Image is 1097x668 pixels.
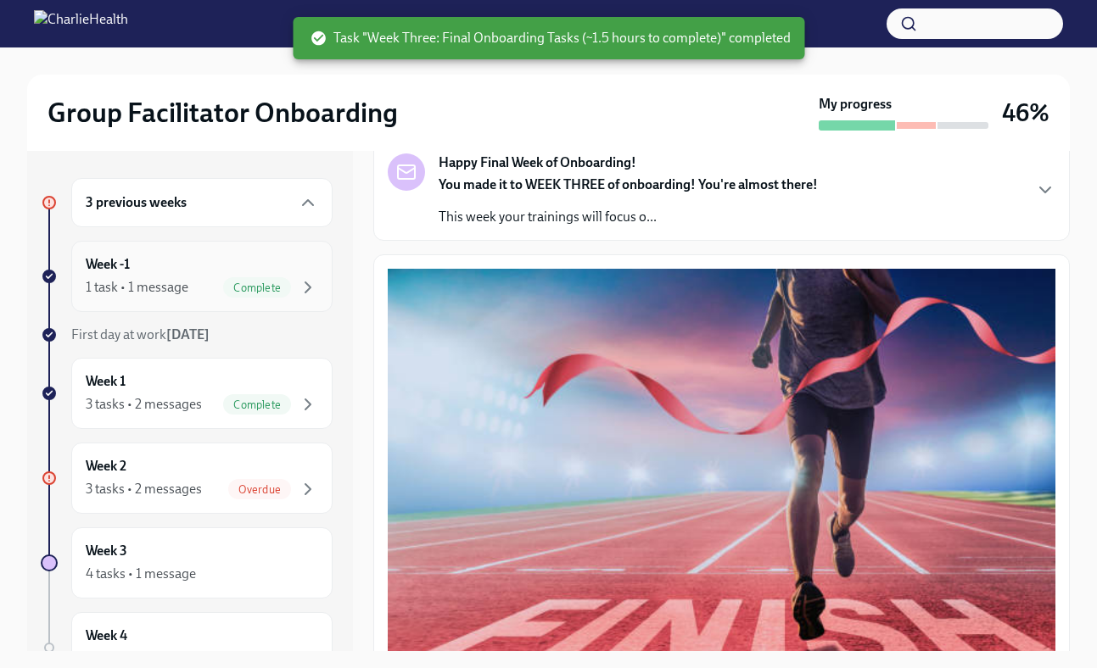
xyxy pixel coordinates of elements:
[41,443,333,514] a: Week 23 tasks • 2 messagesOverdue
[223,281,291,294] span: Complete
[86,278,188,297] div: 1 task • 1 message
[71,178,333,227] div: 3 previous weeks
[41,241,333,312] a: Week -11 task • 1 messageComplete
[71,326,210,342] span: First day at work
[86,457,126,476] h6: Week 2
[86,626,127,645] h6: Week 4
[819,95,892,114] strong: My progress
[439,176,818,192] strong: You made it to WEEK THREE of onboarding! You're almost there!
[41,358,333,429] a: Week 13 tasks • 2 messagesComplete
[166,326,210,342] strong: [DATE]
[86,255,130,274] h6: Week -1
[86,542,127,560] h6: Week 3
[1002,97,1049,128] h3: 46%
[310,29,791,47] span: Task "Week Three: Final Onboarding Tasks (~1.5 hours to complete)" completed
[34,10,128,37] img: CharlieHealth
[86,480,202,498] div: 3 tasks • 2 messages
[86,372,126,391] h6: Week 1
[439,153,636,172] strong: Happy Final Week of Onboarding!
[86,565,196,583] div: 4 tasks • 1 message
[223,398,291,411] span: Complete
[439,208,818,226] p: This week your trainings will focus o...
[86,395,202,414] div: 3 tasks • 2 messages
[86,649,118,668] div: 1 task
[41,326,333,344] a: First day at work[DATE]
[41,527,333,598] a: Week 34 tasks • 1 message
[48,96,398,130] h2: Group Facilitator Onboarding
[228,483,291,496] span: Overdue
[86,193,187,212] h6: 3 previous weeks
